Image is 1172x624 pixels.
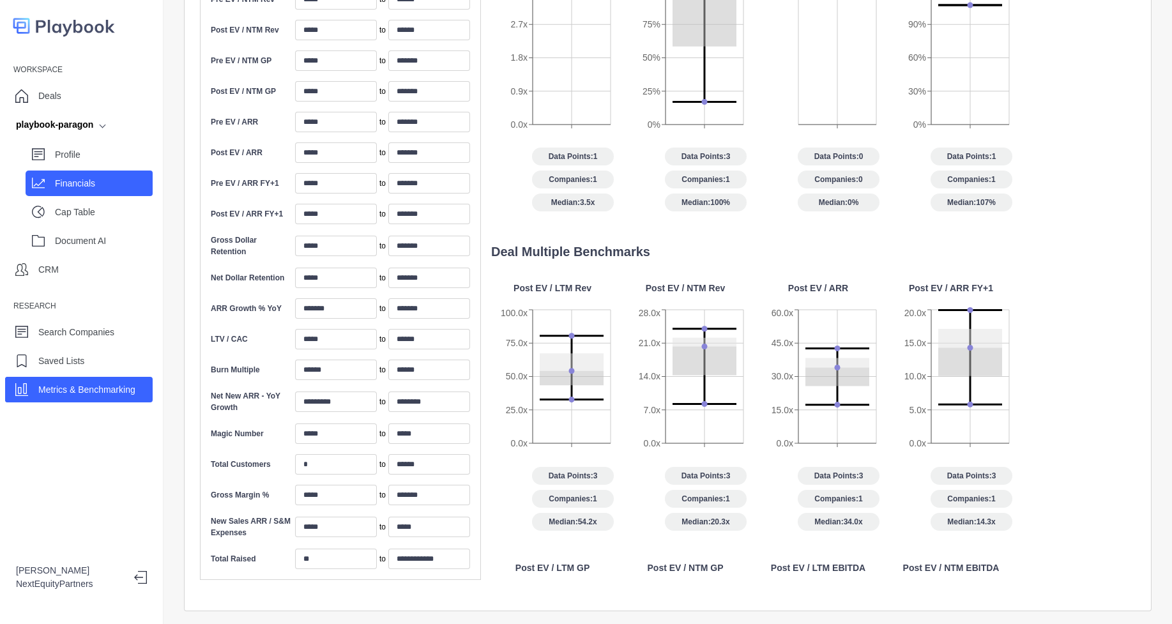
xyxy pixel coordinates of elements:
[379,147,386,158] span: to
[772,405,793,415] tspan: 15.0x
[798,171,879,188] span: Companies: 0
[55,206,153,219] p: Cap Table
[211,178,279,189] label: Pre EV / ARR FY+1
[511,438,528,448] tspan: 0.0x
[908,86,926,96] tspan: 30%
[931,513,1012,531] span: Median: 14.3x
[379,303,386,314] span: to
[772,372,793,382] tspan: 30.0x
[665,194,747,211] span: Median: 100%
[38,383,135,397] p: Metrics & Benchmarking
[38,263,59,277] p: CRM
[55,177,153,190] p: Financials
[379,178,386,189] span: to
[532,490,614,508] span: Companies: 1
[648,561,724,575] p: Post EV / NTM GP
[55,234,153,248] p: Document AI
[211,364,260,376] label: Burn Multiple
[665,513,747,531] span: Median: 20.3x
[532,148,614,165] span: Data Points: 1
[511,119,528,130] tspan: 0.0x
[506,405,528,415] tspan: 25.0x
[13,13,115,39] img: logo-colored
[379,396,386,407] span: to
[379,521,386,533] span: to
[532,467,614,485] span: Data Points: 3
[913,119,926,130] tspan: 0%
[511,19,528,29] tspan: 2.7x
[643,86,660,96] tspan: 25%
[211,208,283,220] label: Post EV / ARR FY+1
[639,308,660,319] tspan: 28.0x
[511,86,528,96] tspan: 0.9x
[665,467,747,485] span: Data Points: 3
[211,390,293,413] label: Net New ARR - YoY Growth
[931,148,1012,165] span: Data Points: 1
[908,52,926,63] tspan: 60%
[211,303,282,314] label: ARR Growth % YoY
[904,372,926,382] tspan: 10.0x
[643,52,660,63] tspan: 50%
[379,489,386,501] span: to
[646,282,725,295] p: Post EV / NTM Rev
[38,326,114,339] p: Search Companies
[931,467,1012,485] span: Data Points: 3
[665,148,747,165] span: Data Points: 3
[379,272,386,284] span: to
[38,354,84,368] p: Saved Lists
[772,308,793,319] tspan: 60.0x
[379,333,386,345] span: to
[532,513,614,531] span: Median: 54.2x
[379,55,386,66] span: to
[211,553,255,565] label: Total Raised
[379,208,386,220] span: to
[16,564,124,577] p: [PERSON_NAME]
[904,338,926,348] tspan: 15.0x
[909,438,926,448] tspan: 0.0x
[211,489,269,501] label: Gross Margin %
[211,272,284,284] label: Net Dollar Retention
[665,171,747,188] span: Companies: 1
[506,372,528,382] tspan: 50.0x
[379,116,386,128] span: to
[644,438,660,448] tspan: 0.0x
[665,490,747,508] span: Companies: 1
[931,194,1012,211] span: Median: 107%
[644,405,660,415] tspan: 7.0x
[379,553,386,565] span: to
[532,171,614,188] span: Companies: 1
[379,364,386,376] span: to
[643,19,660,29] tspan: 75%
[777,438,793,448] tspan: 0.0x
[501,308,528,319] tspan: 100.0x
[798,513,879,531] span: Median: 34.0x
[211,55,271,66] label: Pre EV / NTM GP
[639,338,660,348] tspan: 21.0x
[515,561,590,575] p: Post EV / LTM GP
[798,467,879,485] span: Data Points: 3
[798,148,879,165] span: Data Points: 0
[211,24,279,36] label: Post EV / NTM Rev
[648,119,660,130] tspan: 0%
[908,19,926,29] tspan: 90%
[38,89,61,103] p: Deals
[491,242,1125,261] p: Deal Multiple Benchmarks
[379,240,386,252] span: to
[772,338,793,348] tspan: 45.0x
[211,459,271,470] label: Total Customers
[211,428,264,439] label: Magic Number
[379,24,386,36] span: to
[211,116,258,128] label: Pre EV / ARR
[931,490,1012,508] span: Companies: 1
[904,308,926,319] tspan: 20.0x
[211,515,293,538] label: New Sales ARR / S&M Expenses
[379,428,386,439] span: to
[639,372,660,382] tspan: 14.0x
[909,282,993,295] p: Post EV / ARR FY+1
[16,577,124,591] p: NextEquityPartners
[506,338,528,348] tspan: 75.0x
[798,490,879,508] span: Companies: 1
[211,333,248,345] label: LTV / CAC
[788,282,848,295] p: Post EV / ARR
[931,171,1012,188] span: Companies: 1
